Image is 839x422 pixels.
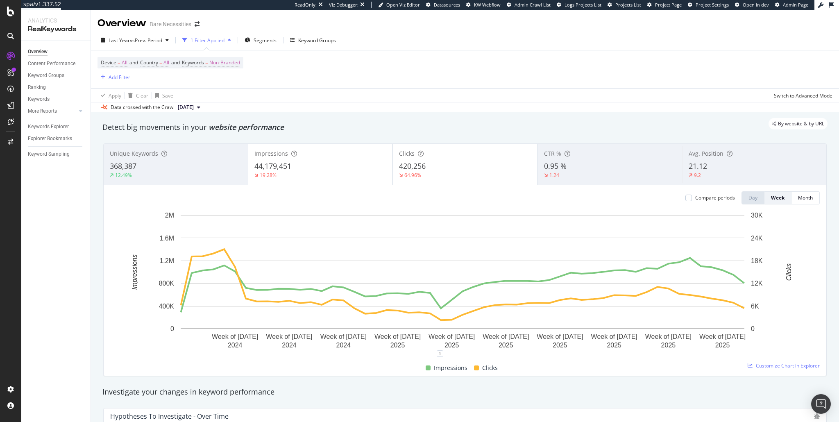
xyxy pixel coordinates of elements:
span: KW Webflow [474,2,501,8]
text: 2024 [336,342,351,349]
a: Keywords [28,95,85,104]
a: Project Settings [688,2,729,8]
text: 1.2M [159,257,174,264]
text: Week of [DATE] [429,333,475,340]
div: Clear [136,92,148,99]
span: Non-Branded [209,57,240,68]
span: Segments [254,37,277,44]
span: All [122,57,127,68]
text: Week of [DATE] [483,333,529,340]
div: Month [798,194,813,201]
text: 0 [170,325,174,332]
text: 2025 [444,342,459,349]
text: Week of [DATE] [645,333,692,340]
span: Last Year [109,37,130,44]
text: Week of [DATE] [320,333,367,340]
button: Month [791,191,820,204]
div: 64.96% [404,172,421,179]
div: Keywords [28,95,50,104]
div: Keyword Groups [298,37,336,44]
a: Logs Projects List [557,2,601,8]
div: RealKeywords [28,25,84,34]
span: = [159,59,162,66]
div: Compare periods [695,194,735,201]
a: Open Viz Editor [378,2,420,8]
div: Keyword Sampling [28,150,70,159]
a: Datasources [426,2,460,8]
button: Clear [125,89,148,102]
text: 24K [751,234,763,241]
div: 19.28% [260,172,277,179]
div: Data crossed with the Crawl [111,104,175,111]
button: Apply [98,89,121,102]
span: Project Settings [696,2,729,8]
a: Ranking [28,83,85,92]
button: Last YearvsPrev. Period [98,34,172,47]
span: Avg. Position [689,150,723,157]
div: Apply [109,92,121,99]
span: Clicks [482,363,498,373]
a: Content Performance [28,59,85,68]
div: Analytics [28,16,84,25]
div: Day [748,194,757,201]
a: Keyword Sampling [28,150,85,159]
span: Open in dev [743,2,769,8]
div: Bare Necessities [150,20,191,28]
div: ReadOnly: [295,2,317,8]
span: 21.12 [689,161,707,171]
text: Week of [DATE] [537,333,583,340]
span: Admin Page [783,2,808,8]
div: Hypotheses to Investigate - Over Time [110,412,229,420]
div: Switch to Advanced Mode [774,92,832,99]
button: Week [764,191,791,204]
div: Save [162,92,173,99]
text: 800K [159,280,175,287]
a: Admin Page [775,2,808,8]
a: More Reports [28,107,77,116]
a: Customize Chart in Explorer [748,362,820,369]
span: Logs Projects List [565,2,601,8]
span: Device [101,59,116,66]
text: 2025 [715,342,730,349]
a: Admin Crawl List [507,2,551,8]
div: Overview [28,48,48,56]
text: 0 [751,325,755,332]
button: Switch to Advanced Mode [771,89,832,102]
div: Week [771,194,785,201]
div: Ranking [28,83,46,92]
span: Impressions [434,363,467,373]
div: Overview [98,16,146,30]
a: Project Page [647,2,682,8]
div: bug [814,413,820,419]
text: Week of [DATE] [374,333,421,340]
text: 2025 [390,342,405,349]
text: 12K [751,280,763,287]
div: More Reports [28,107,57,116]
text: 2025 [553,342,567,349]
button: Add Filter [98,72,130,82]
span: 0.95 % [544,161,567,171]
a: Keywords Explorer [28,123,85,131]
a: Projects List [608,2,641,8]
span: By website & by URL [778,121,824,126]
div: Keywords Explorer [28,123,69,131]
div: Keyword Groups [28,71,64,80]
span: Keywords [182,59,204,66]
span: Admin Crawl List [515,2,551,8]
span: Project Page [655,2,682,8]
span: and [171,59,180,66]
span: = [118,59,120,66]
text: 2025 [661,342,676,349]
div: legacy label [769,118,828,129]
text: 2025 [499,342,513,349]
button: 1 Filter Applied [179,34,234,47]
button: Save [152,89,173,102]
button: Keyword Groups [287,34,339,47]
div: Viz Debugger: [329,2,358,8]
div: 1 Filter Applied [190,37,224,44]
text: 2024 [228,342,243,349]
text: 2024 [282,342,297,349]
svg: A chart. [110,211,815,354]
text: Week of [DATE] [699,333,746,340]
